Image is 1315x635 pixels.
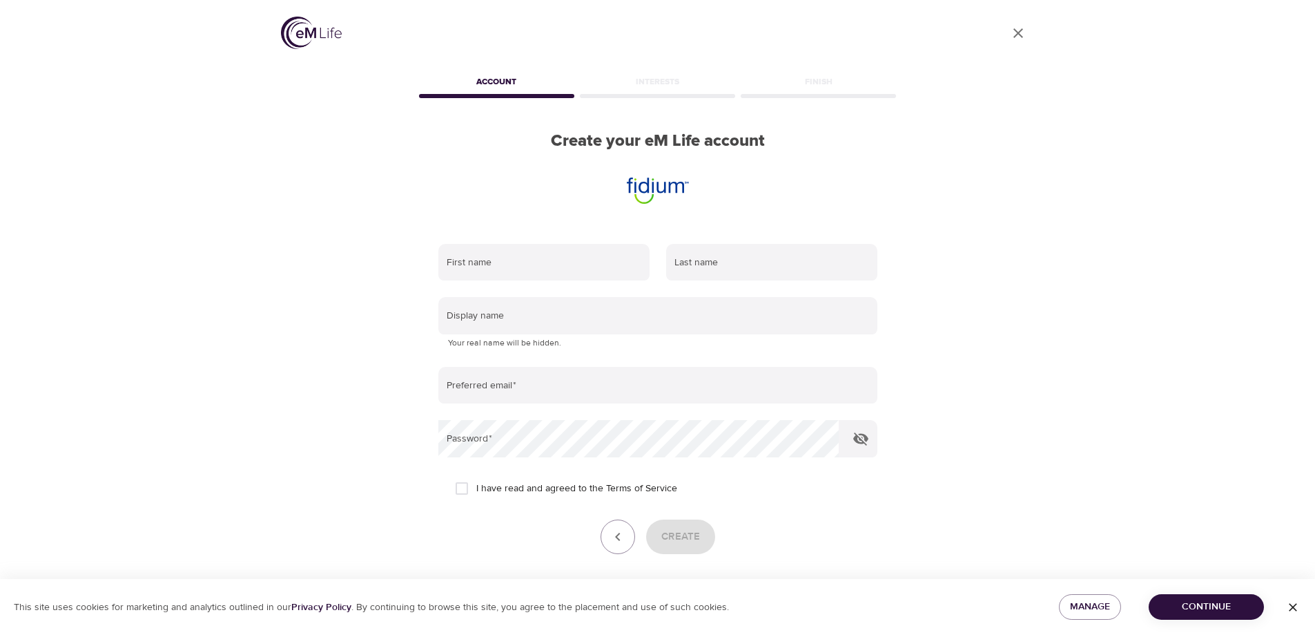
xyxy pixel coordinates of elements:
[1070,598,1110,616] span: Manage
[281,17,342,49] img: logo
[1160,598,1253,616] span: Continue
[606,482,677,496] a: Terms of Service
[622,168,694,205] img: fidium.png
[1002,17,1035,50] a: close
[1059,594,1121,620] button: Manage
[1149,594,1264,620] button: Continue
[448,337,868,350] p: Your real name will be hidden.
[726,577,755,591] a: Log in
[476,482,677,496] span: I have read and agreed to the
[416,131,899,151] h2: Create your eM Life account
[291,601,351,614] a: Privacy Policy
[561,576,721,592] p: Already have an eM Life account?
